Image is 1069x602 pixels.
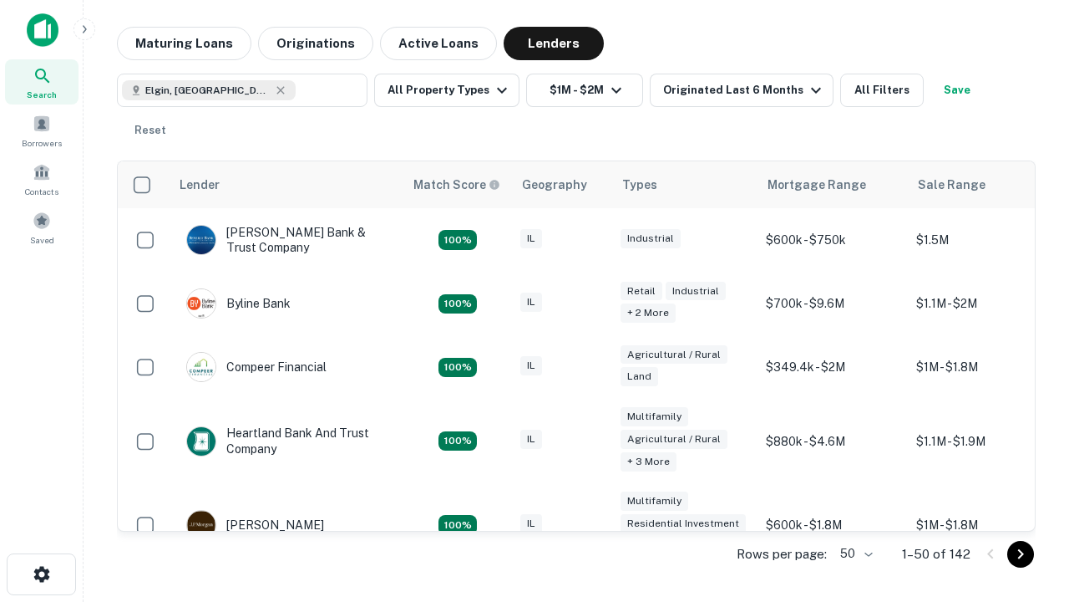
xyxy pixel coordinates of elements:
[908,272,1058,335] td: $1.1M - $2M
[757,161,908,208] th: Mortgage Range
[170,161,403,208] th: Lender
[757,483,908,568] td: $600k - $1.8M
[908,335,1058,399] td: $1M - $1.8M
[258,27,373,60] button: Originations
[187,226,215,254] img: picture
[187,427,215,456] img: picture
[186,426,387,456] div: Heartland Bank And Trust Company
[650,74,833,107] button: Originated Last 6 Months
[768,175,866,195] div: Mortgage Range
[757,335,908,399] td: $349.4k - $2M
[187,511,215,539] img: picture
[27,13,58,47] img: capitalize-icon.png
[187,289,215,318] img: picture
[5,108,79,153] a: Borrowers
[840,74,924,107] button: All Filters
[621,430,727,449] div: Agricultural / Rural
[438,294,477,314] div: Matching Properties: 16, hasApolloMatch: undefined
[757,208,908,272] td: $600k - $750k
[833,542,875,566] div: 50
[380,27,497,60] button: Active Loans
[186,352,327,382] div: Compeer Financial
[908,208,1058,272] td: $1.5M
[621,492,688,511] div: Multifamily
[5,156,79,202] a: Contacts
[522,175,587,195] div: Geography
[621,229,681,248] div: Industrial
[30,233,54,247] span: Saved
[985,468,1069,548] iframe: Chat Widget
[27,88,57,101] span: Search
[666,282,726,301] div: Industrial
[520,430,542,449] div: IL
[520,229,542,248] div: IL
[186,288,291,319] div: Byline Bank
[25,185,58,198] span: Contacts
[403,161,512,208] th: Capitalize uses an advanced AI algorithm to match your search with the best lender. The match sco...
[186,510,324,540] div: [PERSON_NAME]
[908,161,1058,208] th: Sale Range
[413,176,497,194] h6: Match Score
[22,136,62,150] span: Borrowers
[663,80,826,100] div: Originated Last 6 Months
[757,399,908,483] td: $880k - $4.6M
[621,407,688,426] div: Multifamily
[622,175,657,195] div: Types
[757,272,908,335] td: $700k - $9.6M
[621,452,676,472] div: + 3 more
[438,431,477,451] div: Matching Properties: 18, hasApolloMatch: undefined
[621,367,658,386] div: Land
[520,514,542,533] div: IL
[117,27,251,60] button: Maturing Loans
[504,27,604,60] button: Lenders
[918,175,985,195] div: Sale Range
[621,282,662,301] div: Retail
[5,59,79,105] a: Search
[124,114,177,147] button: Reset
[187,353,215,381] img: picture
[902,544,970,564] p: 1–50 of 142
[186,225,387,255] div: [PERSON_NAME] Bank & Trust Company
[520,356,542,375] div: IL
[5,205,79,250] a: Saved
[374,74,519,107] button: All Property Types
[512,161,612,208] th: Geography
[621,514,746,533] div: Residential Investment
[621,304,676,323] div: + 2 more
[413,176,500,194] div: Capitalize uses an advanced AI algorithm to match your search with the best lender. The match sco...
[180,175,220,195] div: Lender
[520,293,542,312] div: IL
[621,345,727,365] div: Agricultural / Rural
[438,515,477,535] div: Matching Properties: 25, hasApolloMatch: undefined
[612,161,757,208] th: Types
[526,74,643,107] button: $1M - $2M
[908,399,1058,483] td: $1.1M - $1.9M
[737,544,827,564] p: Rows per page:
[438,358,477,378] div: Matching Properties: 19, hasApolloMatch: undefined
[908,483,1058,568] td: $1M - $1.8M
[930,74,984,107] button: Save your search to get updates of matches that match your search criteria.
[438,230,477,250] div: Matching Properties: 28, hasApolloMatch: undefined
[1007,541,1034,568] button: Go to next page
[145,83,271,98] span: Elgin, [GEOGRAPHIC_DATA], [GEOGRAPHIC_DATA]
